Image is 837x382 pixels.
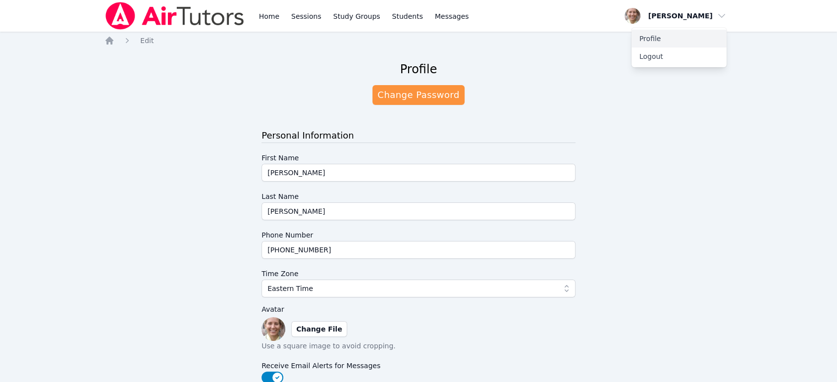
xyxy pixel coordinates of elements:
span: Eastern Time [267,283,313,294]
span: Messages [435,11,469,21]
label: Avatar [262,303,575,315]
button: Eastern Time [262,280,575,297]
span: Edit [140,37,154,45]
h2: Profile [400,61,437,77]
img: preview [262,317,285,341]
nav: Breadcrumb [105,36,732,46]
img: Air Tutors [105,2,245,30]
label: Change File [291,321,347,337]
p: Use a square image to avoid cropping. [262,341,575,351]
a: Change Password [372,85,464,105]
button: Logout [631,48,727,65]
label: First Name [262,149,575,164]
label: Receive Email Alerts for Messages [262,357,575,372]
a: Edit [140,36,154,46]
label: Last Name [262,188,575,202]
a: Profile [631,30,727,48]
h3: Personal Information [262,129,575,143]
label: Time Zone [262,265,575,280]
label: Phone Number [262,226,575,241]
